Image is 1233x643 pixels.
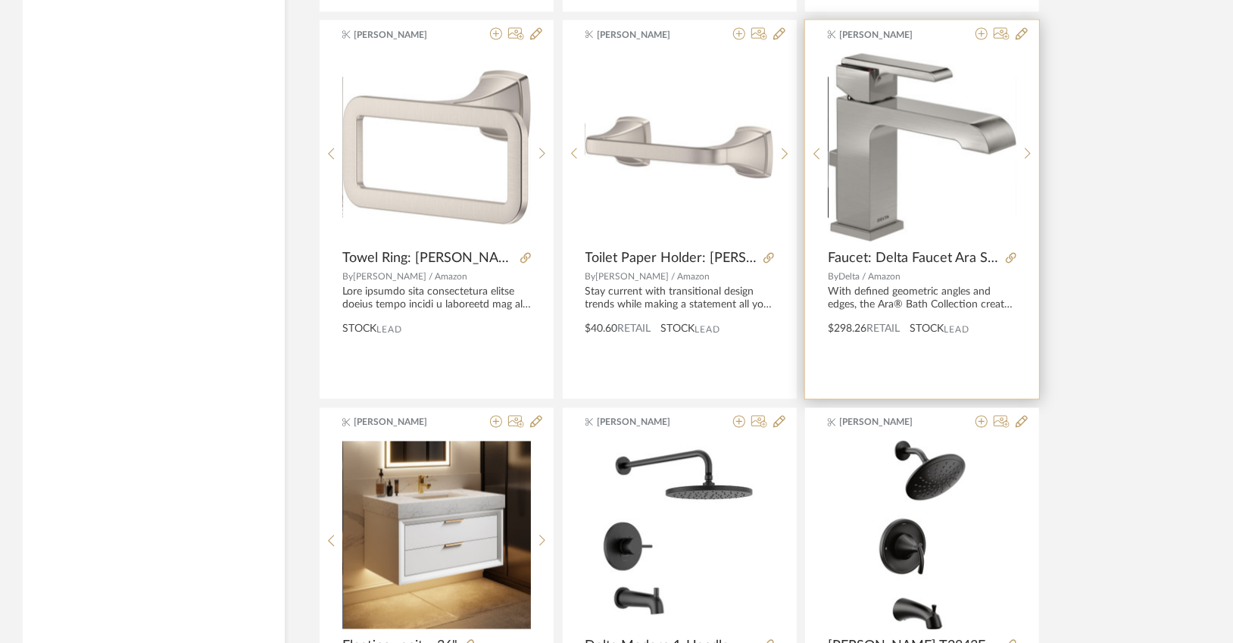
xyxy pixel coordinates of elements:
img: Toilet Paper Holder: Pfister Bronson Toilet Paper Holder, Bathroom Tissue Holder, Wall-Mounted, S... [585,116,773,178]
span: By [585,272,596,281]
div: 0 [829,52,1016,242]
span: STOCK [910,321,944,337]
span: $40.60 [585,323,618,334]
span: Toilet Paper Holder: [PERSON_NAME] Toilet Paper Holder, Bathroom Tissue Holder, Wall-Mounted, Scr... [585,250,757,267]
span: Delta / Amazon [838,272,901,281]
span: Lead [695,324,721,335]
span: [PERSON_NAME] [354,28,450,42]
div: 0 [343,440,531,629]
span: Faucet: Delta Faucet Ara Single Hole Bathroom Brushed Nickel [828,250,1000,267]
span: [PERSON_NAME] [354,415,450,429]
div: With defined geometric angles and edges, the Ara® Bath Collection creates a streamlined look of c... [828,286,1016,311]
span: Lead [376,324,402,335]
span: [PERSON_NAME] [840,415,935,429]
span: By [828,272,838,281]
span: Retail [618,323,651,334]
span: Lead [944,324,969,335]
img: Moen T2843EPBL Glyde Tub Shower Faucet System with Eco-Performance Rainshower Showerhead Without ... [879,440,966,629]
span: [PERSON_NAME] [597,28,692,42]
span: [PERSON_NAME] [597,415,692,429]
span: STOCK [342,321,376,337]
div: Stay current with transitional design trends while making a statement all your own. The [PERSON_N... [585,286,774,311]
span: [PERSON_NAME] / Amazon [596,272,710,281]
span: STOCK [661,321,695,337]
span: By [342,272,353,281]
div: Lore ipsumdo sita consectetura elitse doeius tempo incidi u laboreetd mag aliq eni. Adm Veniamq n... [342,286,531,311]
div: 0 [585,52,773,242]
div: 0 [343,52,531,242]
span: Towel Ring: [PERSON_NAME], Brushed Nickel [342,250,514,267]
span: [PERSON_NAME] / Amazon [353,272,467,281]
span: $298.26 [828,323,866,334]
span: Retail [866,323,900,334]
img: Floating vanity: 36" [343,441,531,629]
img: Faucet: Delta Faucet Ara Single Hole Bathroom Brushed Nickel [829,53,1016,242]
img: Delta Modern 1-Handle Wall Mount Tub and Shower Trim Kit in Matte Black (Valve Not Included) [585,440,774,629]
img: Towel Ring: Pfister Bronson, Brushed Nickel [343,70,531,223]
span: [PERSON_NAME] [840,28,935,42]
